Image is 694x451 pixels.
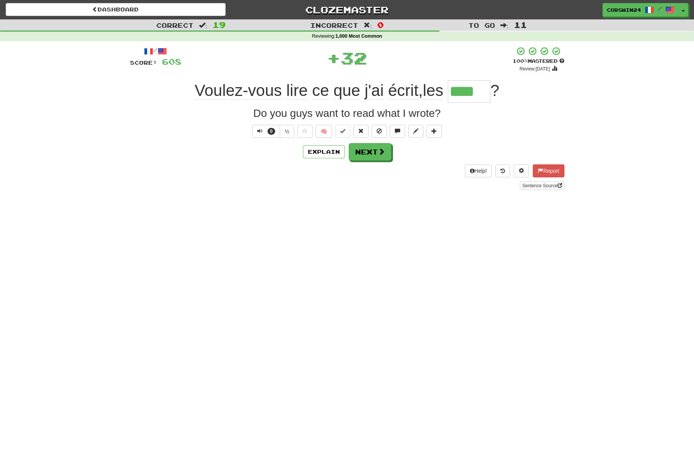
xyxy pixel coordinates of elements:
[130,106,564,121] div: Do you guys want to read what I wrote?
[6,3,226,16] a: Dashboard
[353,125,369,138] button: Reset to 0% Mastered (alt+r)
[312,81,329,100] span: ce
[520,182,564,190] a: Sentence Source
[340,48,367,67] span: 32
[377,20,384,29] span: 0
[335,33,382,39] strong: 1,000 Most Common
[213,20,226,29] span: 19
[372,125,387,138] button: Ignore sentence (alt+i)
[468,21,495,29] span: To go
[603,3,679,17] a: corgwin24 /
[495,164,510,177] button: Round history (alt+y)
[390,125,405,138] button: Discuss sentence (alt+u)
[607,6,641,13] span: corgwin24
[513,58,528,64] span: 100 %
[162,57,181,66] span: 608
[297,125,313,138] button: Favorite sentence (alt+f)
[286,81,308,100] span: lire
[327,46,340,69] span: +
[658,6,662,11] span: /
[130,59,157,66] span: Score:
[280,125,294,138] button: ½
[252,125,280,138] button: 0
[500,22,509,29] span: :
[237,3,457,16] a: Clozemaster
[310,21,358,29] span: Incorrect
[423,81,443,100] span: les
[426,125,442,138] button: Add to collection (alt+a)
[465,164,492,177] button: Help!
[156,21,194,29] span: Correct
[364,22,372,29] span: :
[333,81,360,100] span: que
[349,143,391,161] button: Next
[130,46,181,56] div: /
[268,128,276,135] span: 0
[514,20,527,29] span: 11
[533,164,564,177] button: Report
[490,81,499,99] span: ?
[335,125,350,138] button: Set this sentence to 100% Mastered (alt+m)
[519,66,550,72] small: Review: [DATE]
[388,81,418,100] span: écrit
[365,81,384,100] span: j'ai
[195,81,282,100] span: Voulez-vous
[316,125,332,138] button: 🧠
[199,22,207,29] span: :
[195,81,448,99] span: ,
[251,125,294,138] div: Text-to-speech controls
[408,125,423,138] button: Edit sentence (alt+d)
[303,145,345,158] button: Explain
[513,58,564,65] div: Mastered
